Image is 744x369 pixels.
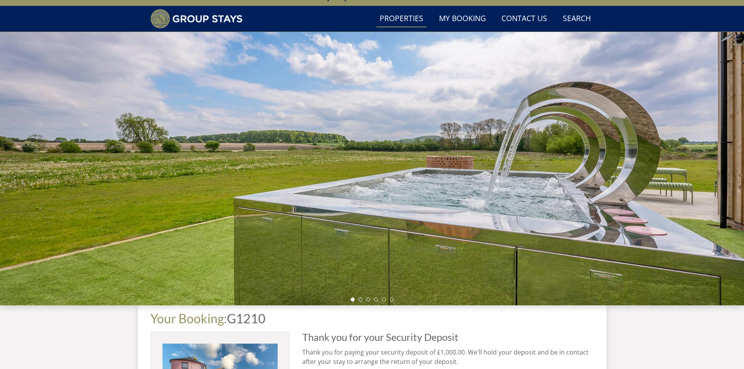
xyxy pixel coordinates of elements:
h1: G1210 [150,312,594,325]
a: Properties [376,10,426,28]
img: Group Stays [150,9,243,29]
a: Contact Us [498,10,550,28]
a: Your Booking: [150,311,227,326]
a: My Booking [436,10,489,28]
a: Search [560,10,594,28]
h2: Thank you for your Security Deposit [302,332,594,342]
p: Thank you for paying your security deposit of £1,000.00. We'll hold your deposit and be in contac... [302,348,594,366]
